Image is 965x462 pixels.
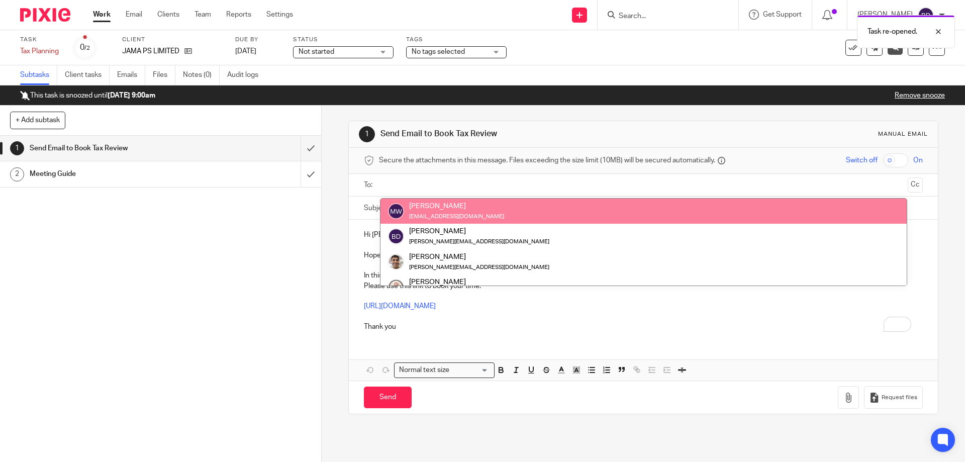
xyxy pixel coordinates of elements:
[364,303,436,310] a: [URL][DOMAIN_NAME]
[65,65,110,85] a: Client tasks
[409,264,549,270] small: [PERSON_NAME][EMAIL_ADDRESS][DOMAIN_NAME]
[153,65,175,85] a: Files
[20,46,60,56] div: Tax Planning
[388,254,404,270] img: PXL_20240409_141816916.jpg
[364,250,922,260] p: Hope you are well. The time has come to book a short (15min) Tax Review.
[895,92,945,99] a: Remove snooze
[409,226,549,236] div: [PERSON_NAME]
[908,177,923,193] button: Cc
[364,230,922,240] p: Hi [PERSON_NAME]
[409,201,504,211] div: [PERSON_NAME]
[388,279,404,295] img: Screenshot_20240416_122419_LinkedIn.jpg
[266,10,293,20] a: Settings
[918,7,934,23] img: svg%3E
[10,141,24,155] div: 1
[409,214,504,219] small: [EMAIL_ADDRESS][DOMAIN_NAME]
[364,270,922,291] p: In this short meeting we will be getting up to date with any new things you are doing personally ...
[409,277,549,287] div: [PERSON_NAME]
[195,10,211,20] a: Team
[913,155,923,165] span: On
[846,155,878,165] span: Switch off
[409,251,549,261] div: [PERSON_NAME]
[364,311,922,332] p: Thank you
[397,365,451,376] span: Normal text size
[122,46,179,56] p: JAMA PS LIMITED
[226,10,251,20] a: Reports
[84,45,90,51] small: /2
[93,10,111,20] a: Work
[235,48,256,55] span: [DATE]
[364,180,375,190] label: To:
[122,36,223,44] label: Client
[30,141,204,156] h1: Send Email to Book Tax Review
[183,65,220,85] a: Notes (0)
[359,126,375,142] div: 1
[412,48,465,55] span: No tags selected
[20,65,57,85] a: Subtasks
[126,10,142,20] a: Email
[388,228,404,244] img: svg%3E
[108,92,155,99] b: [DATE] 9:00am
[30,166,204,181] h1: Meeting Guide
[409,239,549,244] small: [PERSON_NAME][EMAIL_ADDRESS][DOMAIN_NAME]
[878,130,928,138] div: Manual email
[364,387,412,408] input: Send
[394,362,495,378] div: Search for option
[80,42,90,53] div: 0
[406,36,507,44] label: Tags
[867,27,917,37] p: Task re-opened.
[349,220,937,339] div: To enrich screen reader interactions, please activate Accessibility in Grammarly extension settings
[117,65,145,85] a: Emails
[235,36,280,44] label: Due by
[864,386,922,409] button: Request files
[293,36,394,44] label: Status
[882,394,917,402] span: Request files
[20,36,60,44] label: Task
[452,365,489,376] input: Search for option
[227,65,266,85] a: Audit logs
[10,167,24,181] div: 2
[10,112,65,129] button: + Add subtask
[20,90,155,101] p: This task is snoozed until
[157,10,179,20] a: Clients
[364,203,390,213] label: Subject:
[299,48,334,55] span: Not started
[379,155,715,165] span: Secure the attachments in this message. Files exceeding the size limit (10MB) will be secured aut...
[380,129,665,139] h1: Send Email to Book Tax Review
[388,203,404,219] img: svg%3E
[20,8,70,22] img: Pixie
